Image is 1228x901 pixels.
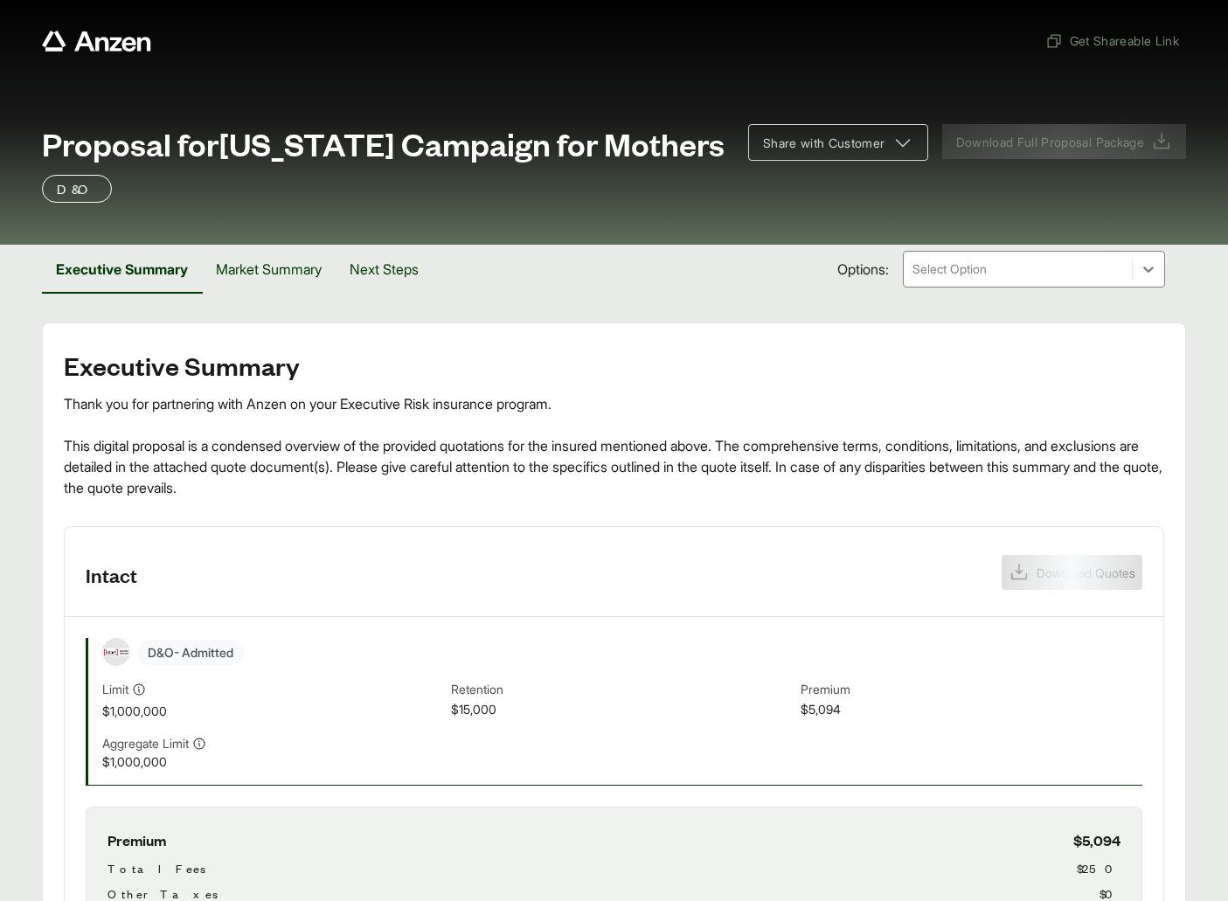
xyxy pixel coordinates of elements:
[42,31,151,52] a: Anzen website
[102,752,444,771] span: $1,000,000
[1077,859,1120,877] span: $250
[57,178,97,199] p: D&O
[102,680,128,698] span: Limit
[102,702,444,720] span: $1,000,000
[102,734,189,752] span: Aggregate Limit
[801,700,1142,720] span: $5,094
[336,245,433,294] button: Next Steps
[748,124,928,161] button: Share with Customer
[42,245,202,294] button: Executive Summary
[108,859,205,877] span: Total Fees
[1045,31,1179,50] span: Get Shareable Link
[801,680,1142,700] span: Premium
[103,648,129,656] img: Intact
[137,640,244,665] span: D&O - Admitted
[42,126,725,161] span: Proposal for [US_STATE] Campaign for Mothers
[451,680,793,700] span: Retention
[1073,828,1120,852] span: $5,094
[451,700,793,720] span: $15,000
[202,245,336,294] button: Market Summary
[763,134,885,152] span: Share with Customer
[108,828,166,852] span: Premium
[86,562,137,588] h3: Intact
[956,133,1145,151] span: Download Full Proposal Package
[64,351,1164,379] h2: Executive Summary
[1038,24,1186,57] button: Get Shareable Link
[837,259,889,280] span: Options:
[64,393,1164,498] div: Thank you for partnering with Anzen on your Executive Risk insurance program. This digital propos...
